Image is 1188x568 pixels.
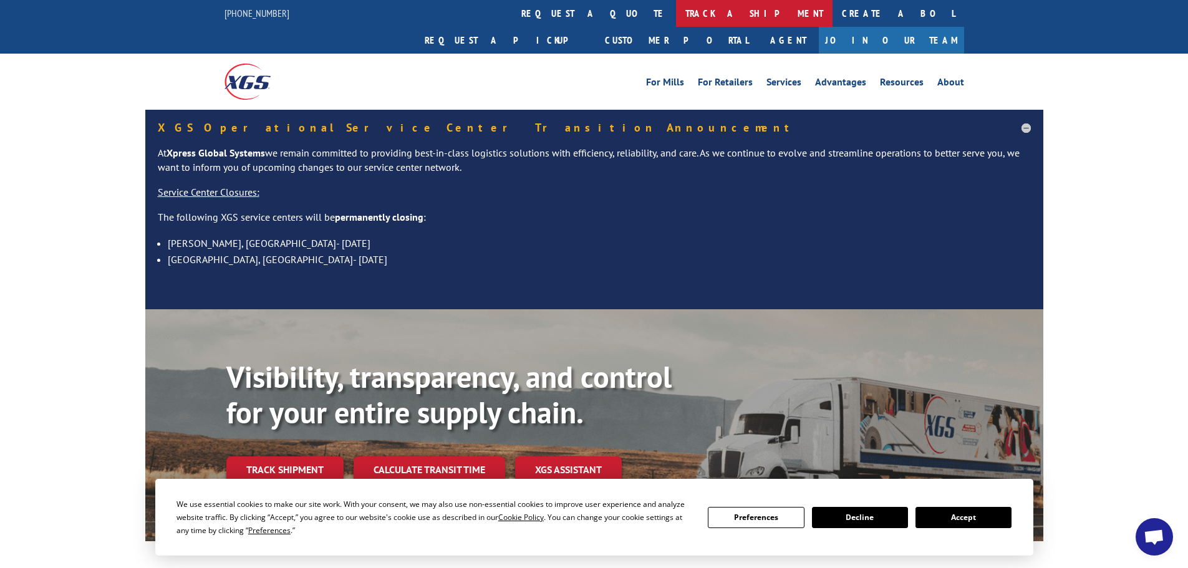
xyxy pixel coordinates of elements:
[498,512,544,522] span: Cookie Policy
[758,27,819,54] a: Agent
[248,525,291,536] span: Preferences
[415,27,596,54] a: Request a pickup
[1136,518,1173,556] a: Open chat
[158,122,1031,133] h5: XGS Operational Service Center Transition Announcement
[168,251,1031,267] li: [GEOGRAPHIC_DATA], [GEOGRAPHIC_DATA]- [DATE]
[226,456,344,483] a: Track shipment
[167,147,265,159] strong: Xpress Global Systems
[354,456,505,483] a: Calculate transit time
[646,77,684,91] a: For Mills
[335,211,423,223] strong: permanently closing
[596,27,758,54] a: Customer Portal
[708,507,804,528] button: Preferences
[226,357,672,432] b: Visibility, transparency, and control for your entire supply chain.
[155,479,1033,556] div: Cookie Consent Prompt
[915,507,1012,528] button: Accept
[819,27,964,54] a: Join Our Team
[158,186,259,198] u: Service Center Closures:
[812,507,908,528] button: Decline
[766,77,801,91] a: Services
[698,77,753,91] a: For Retailers
[158,210,1031,235] p: The following XGS service centers will be :
[168,235,1031,251] li: [PERSON_NAME], [GEOGRAPHIC_DATA]- [DATE]
[158,146,1031,186] p: At we remain committed to providing best-in-class logistics solutions with efficiency, reliabilit...
[880,77,924,91] a: Resources
[815,77,866,91] a: Advantages
[937,77,964,91] a: About
[176,498,693,537] div: We use essential cookies to make our site work. With your consent, we may also use non-essential ...
[225,7,289,19] a: [PHONE_NUMBER]
[515,456,622,483] a: XGS ASSISTANT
